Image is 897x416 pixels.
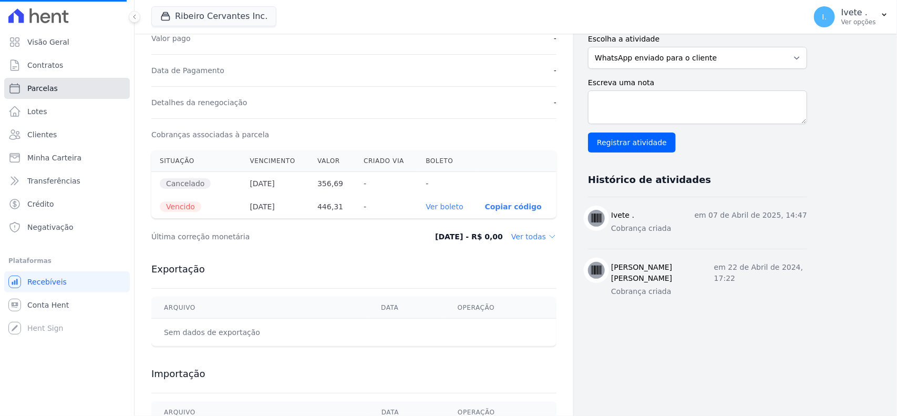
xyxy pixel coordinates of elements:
[588,77,807,88] label: Escreva uma nota
[242,172,310,196] th: [DATE]
[714,262,807,284] p: em 22 de Abril de 2024, 17:22
[368,297,445,319] th: Data
[151,33,191,44] dt: Valor pago
[588,34,807,45] label: Escolha a atividade
[695,210,807,221] p: em 07 de Abril de 2025, 14:47
[611,262,714,284] h3: [PERSON_NAME] [PERSON_NAME]
[435,231,503,242] dd: [DATE] - R$ 0,00
[445,297,556,319] th: Operação
[4,217,130,238] a: Negativação
[4,32,130,53] a: Visão Geral
[8,255,126,267] div: Plataformas
[4,101,130,122] a: Lotes
[4,194,130,215] a: Crédito
[27,277,67,287] span: Recebíveis
[151,97,248,108] dt: Detalhes da renegociação
[554,97,556,108] dd: -
[27,222,74,232] span: Negativação
[151,150,242,172] th: Situação
[151,6,276,26] button: Ribeiro Cervantes Inc.
[27,153,81,163] span: Minha Carteira
[426,202,463,211] a: Ver boleto
[355,150,417,172] th: Criado via
[417,172,476,196] th: -
[841,18,876,26] p: Ver opções
[151,368,556,380] h3: Importação
[822,13,827,21] span: I.
[151,297,368,319] th: Arquivo
[27,60,63,70] span: Contratos
[151,319,368,347] td: Sem dados de exportação
[27,83,58,94] span: Parcelas
[160,201,201,212] span: Vencido
[554,65,556,76] dd: -
[309,150,355,172] th: Valor
[4,55,130,76] a: Contratos
[4,147,130,168] a: Minha Carteira
[27,300,69,310] span: Conta Hent
[4,170,130,191] a: Transferências
[611,286,807,297] p: Cobrança criada
[242,150,310,172] th: Vencimento
[511,231,556,242] dd: Ver todas
[27,176,80,186] span: Transferências
[355,195,417,218] th: -
[151,129,269,140] dt: Cobranças associadas à parcela
[485,202,542,211] button: Copiar código
[4,271,130,292] a: Recebíveis
[554,33,556,44] dd: -
[27,129,57,140] span: Clientes
[588,174,711,186] h3: Histórico de atividades
[27,37,69,47] span: Visão Geral
[806,2,897,32] button: I. Ivete . Ver opções
[27,199,54,209] span: Crédito
[160,178,211,189] span: Cancelado
[611,223,807,234] p: Cobrança criada
[151,65,224,76] dt: Data de Pagamento
[309,172,355,196] th: 356,69
[151,263,556,276] h3: Exportação
[611,210,634,221] h3: Ivete .
[4,78,130,99] a: Parcelas
[151,231,391,242] dt: Última correção monetária
[588,133,676,153] input: Registrar atividade
[417,150,476,172] th: Boleto
[309,195,355,218] th: 446,31
[4,124,130,145] a: Clientes
[27,106,47,117] span: Lotes
[841,7,876,18] p: Ivete .
[355,172,417,196] th: -
[242,195,310,218] th: [DATE]
[4,295,130,316] a: Conta Hent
